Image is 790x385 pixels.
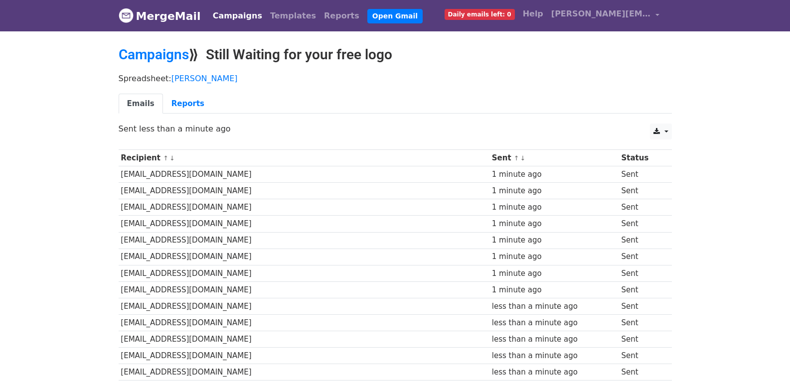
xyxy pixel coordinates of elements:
[492,251,617,262] div: 1 minute ago
[171,74,238,83] a: [PERSON_NAME]
[492,334,617,345] div: less than a minute ago
[163,94,213,114] a: Reports
[119,94,163,114] a: Emails
[119,265,489,281] td: [EMAIL_ADDRESS][DOMAIN_NAME]
[619,364,665,381] td: Sent
[119,150,489,166] th: Recipient
[119,73,672,84] p: Spreadsheet:
[492,317,617,329] div: less than a minute ago
[492,235,617,246] div: 1 minute ago
[119,348,489,364] td: [EMAIL_ADDRESS][DOMAIN_NAME]
[619,199,665,216] td: Sent
[119,199,489,216] td: [EMAIL_ADDRESS][DOMAIN_NAME]
[492,268,617,279] div: 1 minute ago
[492,350,617,362] div: less than a minute ago
[619,298,665,314] td: Sent
[619,166,665,183] td: Sent
[367,9,423,23] a: Open Gmail
[119,216,489,232] td: [EMAIL_ADDRESS][DOMAIN_NAME]
[209,6,266,26] a: Campaigns
[520,154,526,162] a: ↓
[619,216,665,232] td: Sent
[492,301,617,312] div: less than a minute ago
[119,232,489,249] td: [EMAIL_ADDRESS][DOMAIN_NAME]
[619,249,665,265] td: Sent
[492,367,617,378] div: less than a minute ago
[619,150,665,166] th: Status
[119,364,489,381] td: [EMAIL_ADDRESS][DOMAIN_NAME]
[619,281,665,298] td: Sent
[492,169,617,180] div: 1 minute ago
[119,331,489,348] td: [EMAIL_ADDRESS][DOMAIN_NAME]
[320,6,363,26] a: Reports
[119,46,189,63] a: Campaigns
[163,154,168,162] a: ↑
[441,4,519,24] a: Daily emails left: 0
[619,183,665,199] td: Sent
[119,166,489,183] td: [EMAIL_ADDRESS][DOMAIN_NAME]
[119,124,672,134] p: Sent less than a minute ago
[119,8,134,23] img: MergeMail logo
[119,183,489,199] td: [EMAIL_ADDRESS][DOMAIN_NAME]
[619,315,665,331] td: Sent
[119,298,489,314] td: [EMAIL_ADDRESS][DOMAIN_NAME]
[119,315,489,331] td: [EMAIL_ADDRESS][DOMAIN_NAME]
[551,8,651,20] span: [PERSON_NAME][EMAIL_ADDRESS][DOMAIN_NAME]
[619,232,665,249] td: Sent
[266,6,320,26] a: Templates
[492,218,617,230] div: 1 minute ago
[119,249,489,265] td: [EMAIL_ADDRESS][DOMAIN_NAME]
[119,281,489,298] td: [EMAIL_ADDRESS][DOMAIN_NAME]
[489,150,619,166] th: Sent
[445,9,515,20] span: Daily emails left: 0
[619,348,665,364] td: Sent
[492,185,617,197] div: 1 minute ago
[492,284,617,296] div: 1 minute ago
[169,154,175,162] a: ↓
[619,265,665,281] td: Sent
[519,4,547,24] a: Help
[119,5,201,26] a: MergeMail
[514,154,519,162] a: ↑
[547,4,664,27] a: [PERSON_NAME][EMAIL_ADDRESS][DOMAIN_NAME]
[119,46,672,63] h2: ⟫ Still Waiting for your free logo
[492,202,617,213] div: 1 minute ago
[619,331,665,348] td: Sent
